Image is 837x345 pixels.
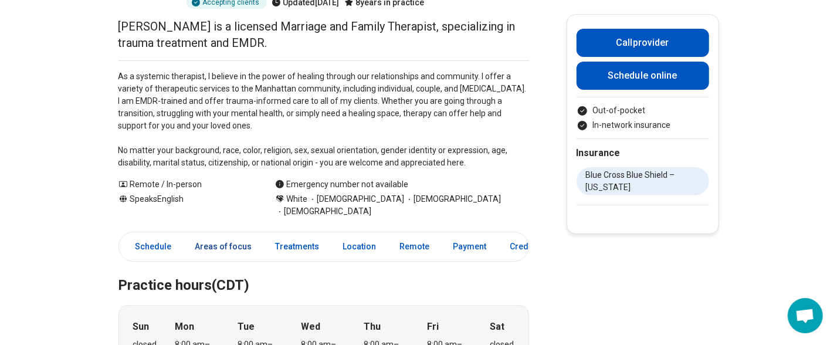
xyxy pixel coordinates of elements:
a: Location [336,235,384,259]
span: [DEMOGRAPHIC_DATA] [275,205,372,218]
li: Blue Cross Blue Shield – [US_STATE] [577,167,709,195]
div: Remote / In-person [118,178,252,191]
a: Schedule [121,235,179,259]
strong: Thu [364,320,381,334]
span: [DEMOGRAPHIC_DATA] [308,193,405,205]
a: Credentials [503,235,562,259]
span: White [287,193,308,205]
strong: Tue [238,320,255,334]
strong: Fri [427,320,439,334]
span: [DEMOGRAPHIC_DATA] [405,193,501,205]
p: As a systemic therapist, I believe in the power of healing through our relationships and communit... [118,70,529,169]
div: Open chat [788,298,823,333]
p: [PERSON_NAME] is a licensed Marriage and Family Therapist, specializing in trauma treatment and E... [118,18,529,51]
a: Remote [393,235,437,259]
a: Schedule online [577,62,709,90]
strong: Mon [175,320,194,334]
h2: Insurance [577,146,709,160]
li: In-network insurance [577,119,709,131]
li: Out-of-pocket [577,104,709,117]
a: Payment [446,235,494,259]
h2: Practice hours (CDT) [118,248,529,296]
a: Areas of focus [188,235,259,259]
div: Speaks English [118,193,252,218]
strong: Sat [490,320,505,334]
a: Treatments [269,235,327,259]
strong: Wed [301,320,320,334]
div: Emergency number not available [275,178,409,191]
strong: Sun [133,320,150,334]
ul: Payment options [577,104,709,131]
button: Callprovider [577,29,709,57]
